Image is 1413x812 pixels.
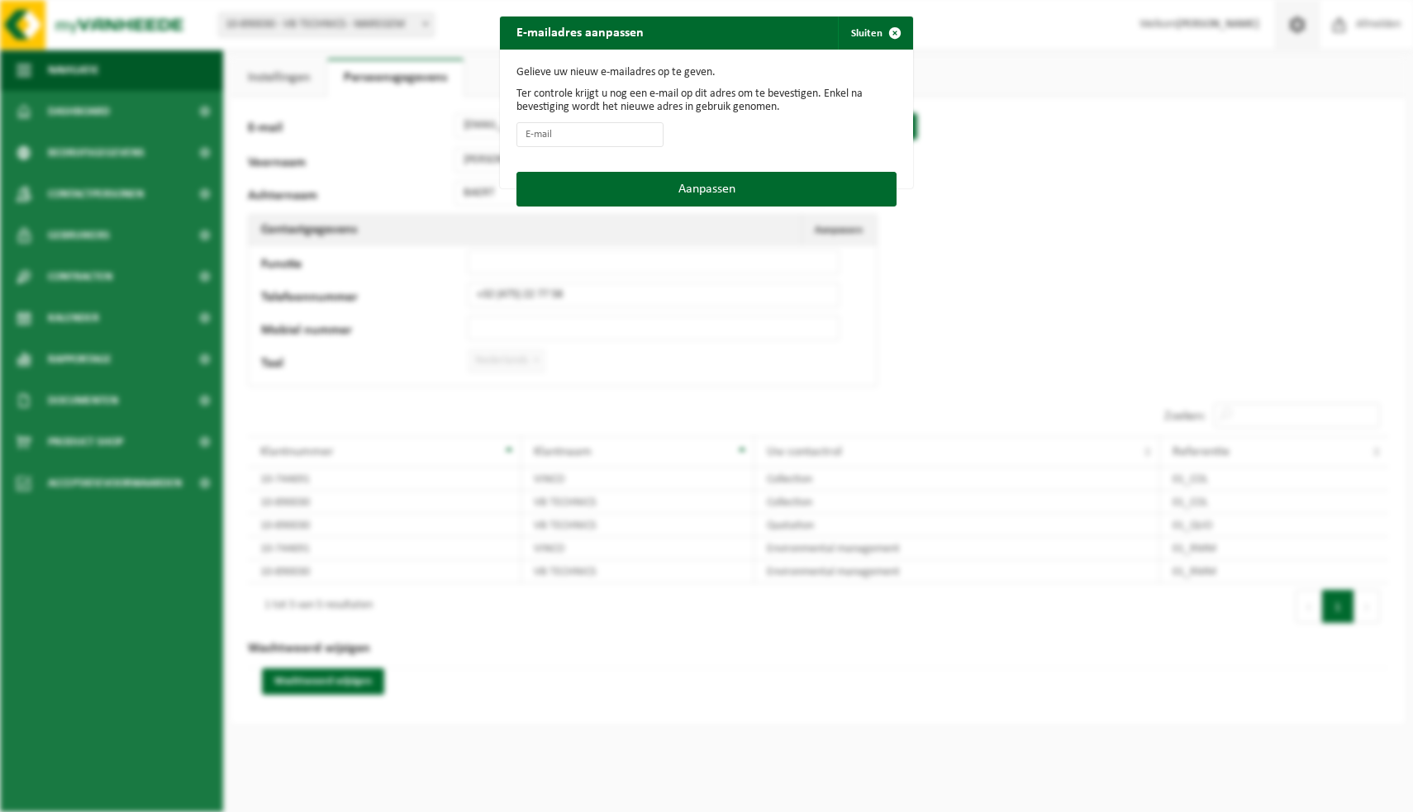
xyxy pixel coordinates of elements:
[500,17,660,48] h2: E-mailadres aanpassen
[516,66,897,79] p: Gelieve uw nieuw e-mailadres op te geven.
[516,122,664,147] input: E-mail
[838,17,911,50] button: Sluiten
[516,172,897,207] button: Aanpassen
[516,88,897,114] p: Ter controle krijgt u nog een e-mail op dit adres om te bevestigen. Enkel na bevestiging wordt he...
